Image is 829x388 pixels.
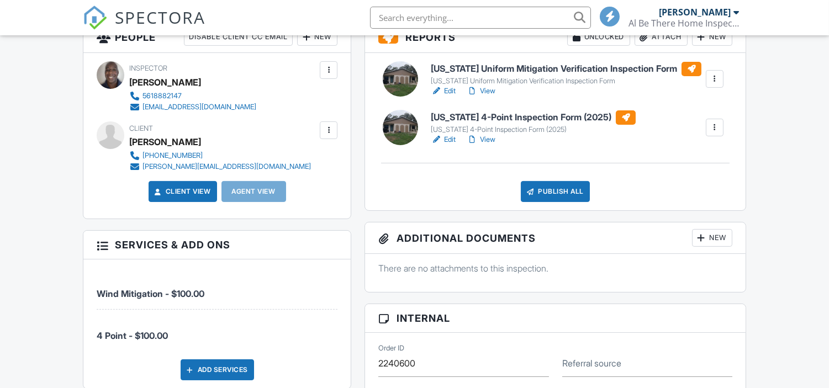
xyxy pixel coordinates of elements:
a: [PERSON_NAME][EMAIL_ADDRESS][DOMAIN_NAME] [129,161,311,172]
a: SPECTORA [83,15,205,38]
a: [US_STATE] 4-Point Inspection Form (2025) [US_STATE] 4-Point Inspection Form (2025) [431,110,636,135]
a: [US_STATE] Uniform Mitigation Verification Inspection Form [US_STATE] Uniform Mitigation Verifica... [431,62,701,86]
span: Client [129,124,153,132]
div: Al Be There Home Inspections [629,18,739,29]
div: Publish All [521,181,590,202]
div: Unlocked [567,28,630,46]
div: Attach [635,28,688,46]
li: Service: 4 Point [97,310,337,350]
div: New [692,229,732,247]
div: [PERSON_NAME] [129,74,201,91]
span: Wind Mitigation - $100.00 [97,288,204,299]
label: Order ID [378,343,404,353]
li: Service: Wind Mitigation [97,268,337,309]
a: Edit [431,86,456,97]
a: View [467,134,495,145]
span: SPECTORA [115,6,205,29]
div: [PHONE_NUMBER] [142,151,203,160]
a: 5618882147 [129,91,256,102]
span: 4 Point - $100.00 [97,330,168,341]
a: Edit [431,134,456,145]
div: [PERSON_NAME][EMAIL_ADDRESS][DOMAIN_NAME] [142,162,311,171]
a: [PHONE_NUMBER] [129,150,311,161]
h6: [US_STATE] Uniform Mitigation Verification Inspection Form [431,62,701,76]
label: Referral source [562,357,621,369]
a: View [467,86,495,97]
a: Client View [152,186,211,197]
h3: People [83,22,351,53]
div: 5618882147 [142,92,182,100]
div: [PERSON_NAME] [129,134,201,150]
div: [EMAIL_ADDRESS][DOMAIN_NAME] [142,103,256,111]
div: [US_STATE] 4-Point Inspection Form (2025) [431,125,636,134]
div: Disable Client CC Email [184,28,293,46]
h3: Services & Add ons [83,231,351,259]
div: [US_STATE] Uniform Mitigation Verification Inspection Form [431,77,701,86]
h3: Additional Documents [365,222,745,254]
p: There are no attachments to this inspection. [378,262,732,274]
div: [PERSON_NAME] [659,7,731,18]
div: Add Services [181,359,254,380]
div: New [692,28,732,46]
img: The Best Home Inspection Software - Spectora [83,6,107,30]
h6: [US_STATE] 4-Point Inspection Form (2025) [431,110,636,125]
h3: Reports [365,22,745,53]
input: Search everything... [370,7,591,29]
h3: Internal [365,304,745,333]
span: Inspector [129,64,167,72]
div: New [297,28,337,46]
a: [EMAIL_ADDRESS][DOMAIN_NAME] [129,102,256,113]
